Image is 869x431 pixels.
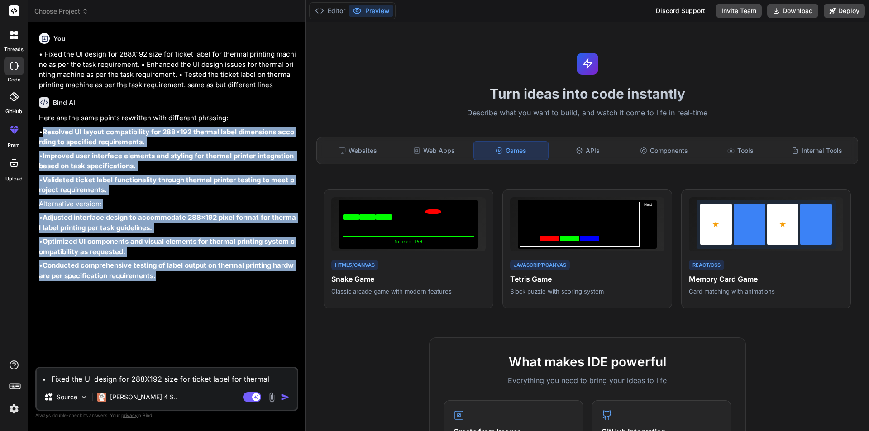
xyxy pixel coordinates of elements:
[39,213,296,232] strong: Adjusted interface design to accommodate 288x192 pixel format for thermal label printing per task...
[767,4,818,18] button: Download
[5,108,22,115] label: GitHub
[57,393,77,402] p: Source
[4,46,24,53] label: threads
[39,199,296,209] p: Alternative version:
[39,213,296,233] p: •
[53,98,75,107] h6: Bind AI
[779,141,854,160] div: Internal Tools
[550,141,625,160] div: APIs
[39,151,296,171] p: •
[39,113,296,123] p: Here are the same points rewritten with different phrasing:
[716,4,762,18] button: Invite Team
[510,287,664,295] p: Block puzzle with scoring system
[281,393,290,402] img: icon
[824,4,865,18] button: Deploy
[627,141,702,160] div: Components
[703,141,778,160] div: Tools
[349,5,393,17] button: Preview
[39,175,294,194] strong: Validated ticket label functionality through thermal printer testing to meet project requirements.
[8,76,20,84] label: code
[39,175,296,195] p: •
[267,392,277,403] img: attachment
[34,7,88,16] span: Choose Project
[97,393,106,402] img: Claude 4 Sonnet
[6,401,22,417] img: settings
[8,142,20,149] label: prem
[689,287,843,295] p: Card matching with animations
[444,375,731,386] p: Everything you need to bring your ideas to life
[39,237,296,257] p: •
[39,127,296,147] p: •
[311,5,349,17] button: Editor
[650,4,711,18] div: Discord Support
[39,237,295,256] strong: Optimized UI components and visual elements for thermal printing system compatibility as requested.
[80,393,88,401] img: Pick Models
[311,85,864,102] h1: Turn ideas into code instantly
[110,393,177,402] p: [PERSON_NAME] 4 S..
[331,260,378,270] div: HTML5/Canvas
[53,34,66,43] h6: You
[331,274,486,284] h4: Snake Game
[320,141,395,160] div: Websites
[689,274,843,284] h4: Memory Card Game
[35,411,298,420] p: Always double-check its answers. Your in Bind
[641,202,655,247] div: Next
[444,352,731,371] h2: What makes IDE powerful
[39,49,296,90] p: • Fixed the UI design for 288X192 size for ticket label for thermal printing machine as per the t...
[397,141,472,160] div: Web Apps
[311,107,864,119] p: Describe what you want to build, and watch it come to life in real-time
[5,175,23,183] label: Upload
[689,260,724,270] div: React/CSS
[331,287,486,295] p: Classic arcade game with modern features
[473,141,549,160] div: Games
[39,152,296,171] strong: Improved user interface elements and styling for thermal printer integration based on task specif...
[39,260,296,281] p: •
[343,238,474,245] div: Score: 150
[39,128,294,147] strong: Resolved UI layout compatibility for 288x192 thermal label dimensions according to specified requ...
[510,260,570,270] div: JavaScript/Canvas
[121,412,138,418] span: privacy
[510,274,664,284] h4: Tetris Game
[39,261,294,280] strong: Conducted comprehensive testing of label output on thermal printing hardware per specification re...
